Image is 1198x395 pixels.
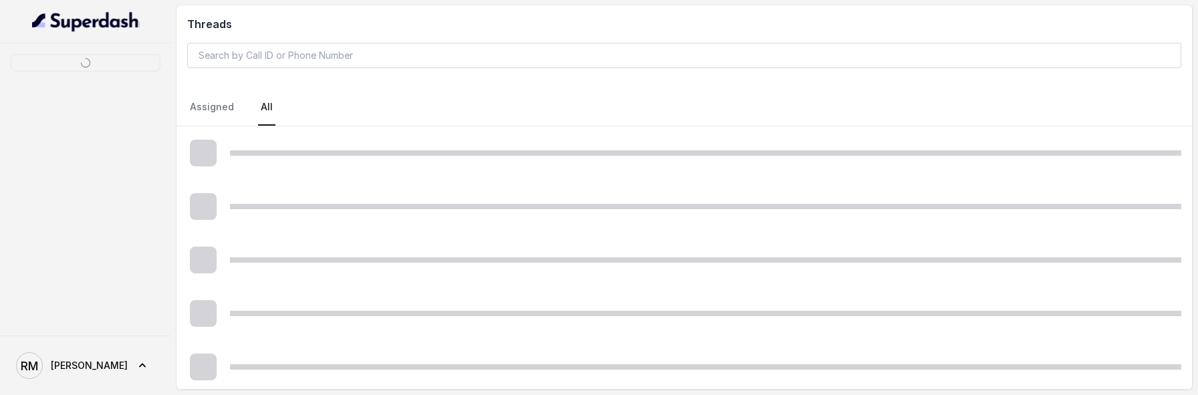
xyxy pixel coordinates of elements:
a: All [258,90,275,126]
span: [PERSON_NAME] [51,359,128,372]
text: RM [21,359,38,373]
a: Assigned [187,90,237,126]
img: light.svg [32,11,140,32]
nav: Tabs [187,90,1181,126]
h2: Threads [187,16,1181,32]
a: [PERSON_NAME] [11,347,160,384]
input: Search by Call ID or Phone Number [187,43,1181,68]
